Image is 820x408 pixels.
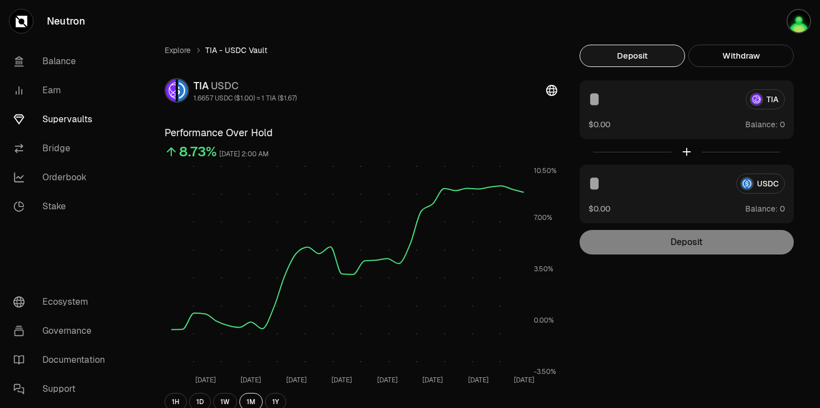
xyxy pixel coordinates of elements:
[240,376,261,385] tspan: [DATE]
[165,125,557,141] h3: Performance Over Hold
[286,376,307,385] tspan: [DATE]
[4,47,120,76] a: Balance
[534,265,553,273] tspan: 3.50%
[589,118,610,130] button: $0.00
[205,45,267,56] span: TIA - USDC Vault
[745,119,778,130] span: Balance:
[4,316,120,345] a: Governance
[4,345,120,375] a: Documentation
[4,375,120,404] a: Support
[219,148,269,161] div: [DATE] 2:00 AM
[468,376,489,385] tspan: [DATE]
[179,143,217,161] div: 8.73%
[534,367,556,376] tspan: -3.50%
[165,45,557,56] nav: breadcrumb
[688,45,794,67] button: Withdraw
[195,376,216,385] tspan: [DATE]
[534,316,554,325] tspan: 0.00%
[377,376,398,385] tspan: [DATE]
[194,94,297,103] div: 1.6657 USDC ($1.00) = 1 TIA ($1.67)
[4,163,120,192] a: Orderbook
[4,76,120,105] a: Earn
[4,192,120,221] a: Stake
[787,9,811,33] img: For Keeps
[4,134,120,163] a: Bridge
[166,79,176,102] img: TIA Logo
[331,376,352,385] tspan: [DATE]
[534,166,557,175] tspan: 10.50%
[534,213,552,222] tspan: 7.00%
[580,45,685,67] button: Deposit
[514,376,534,385] tspan: [DATE]
[4,105,120,134] a: Supervaults
[194,78,297,94] div: TIA
[165,45,191,56] a: Explore
[4,287,120,316] a: Ecosystem
[589,203,610,214] button: $0.00
[422,376,443,385] tspan: [DATE]
[745,203,778,214] span: Balance:
[178,79,188,102] img: USDC Logo
[211,79,239,92] span: USDC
